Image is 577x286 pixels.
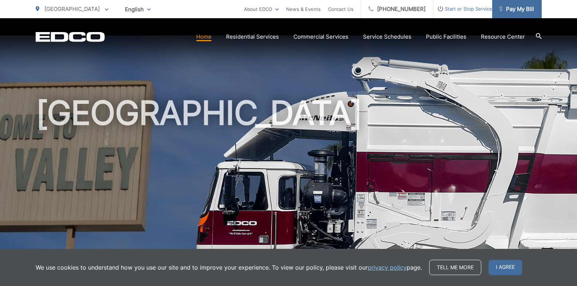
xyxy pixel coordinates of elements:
span: Pay My Bill [499,5,534,13]
a: privacy policy [368,263,407,272]
a: News & Events [286,5,321,13]
a: Commercial Services [293,32,348,41]
a: Resource Center [481,32,525,41]
span: [GEOGRAPHIC_DATA] [44,5,100,12]
a: EDCD logo. Return to the homepage. [36,32,105,42]
a: Home [196,32,212,41]
a: Public Facilities [426,32,466,41]
a: Contact Us [328,5,353,13]
span: English [119,3,156,16]
a: Service Schedules [363,32,411,41]
a: Residential Services [226,32,279,41]
p: We use cookies to understand how you use our site and to improve your experience. To view our pol... [36,263,422,272]
a: About EDCO [244,5,279,13]
a: Tell me more [429,260,481,275]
